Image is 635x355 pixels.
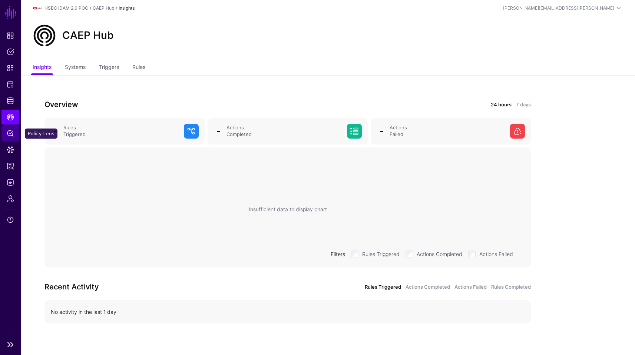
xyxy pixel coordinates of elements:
div: / [114,5,119,11]
a: Rules Completed [491,283,531,291]
div: Actions Completed [224,125,344,138]
a: SGNL [4,4,17,21]
a: CAEP Hub [1,110,19,125]
span: CAEP Hub [7,113,14,121]
span: Logs [7,179,14,186]
a: Triggers [99,61,119,75]
a: 7 days [516,101,531,109]
a: Rules [132,61,145,75]
a: Policy Lens [1,126,19,141]
span: - [53,126,57,136]
div: Insufficient data to display chart [249,205,327,213]
span: Policies [7,48,14,56]
a: Reports [1,159,19,173]
div: Rules Triggered [60,125,181,138]
a: HSBC IDAM 2.0 POC [44,5,88,11]
div: Policy Lens [25,129,57,139]
a: Policies [1,44,19,59]
a: 24 hours [491,101,512,109]
span: Identity Data Fabric [7,97,14,104]
a: Actions Completed [406,283,450,291]
div: / [88,5,93,11]
span: Snippets [7,64,14,72]
span: Admin [7,195,14,202]
a: Snippets [1,61,19,76]
a: Rules Triggered [365,283,401,291]
a: Insights [33,61,52,75]
span: - [380,126,384,136]
h3: Overview [44,99,283,110]
a: CAEP Hub [93,5,114,11]
a: Data Lens [1,142,19,157]
label: Rules Triggered [362,249,400,258]
a: Systems [65,61,86,75]
img: svg+xml;base64,PD94bWwgdmVyc2lvbj0iMS4wIiBlbmNvZGluZz0idXRmLTgiPz4NCjwhLS0gR2VuZXJhdG9yOiBBZG9iZS... [33,4,42,13]
span: Data Lens [7,146,14,153]
h3: Recent Activity [44,281,283,293]
span: - [216,126,221,136]
label: Actions Failed [479,249,513,258]
div: [PERSON_NAME][EMAIL_ADDRESS][PERSON_NAME] [503,5,614,11]
h2: CAEP Hub [62,29,114,42]
a: Actions Failed [454,283,487,291]
span: Policy Lens [7,130,14,137]
span: Reports [7,162,14,170]
a: Protected Systems [1,77,19,92]
div: No activity in the last 1 day [51,308,525,316]
a: Dashboard [1,28,19,43]
span: Support [7,216,14,223]
span: Dashboard [7,32,14,39]
a: Logs [1,175,19,190]
div: Actions Failed [387,125,507,138]
div: Filters [328,250,348,258]
span: Protected Systems [7,81,14,88]
strong: Insights [119,5,135,11]
label: Actions Completed [417,249,462,258]
a: Identity Data Fabric [1,93,19,108]
a: Admin [1,191,19,206]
